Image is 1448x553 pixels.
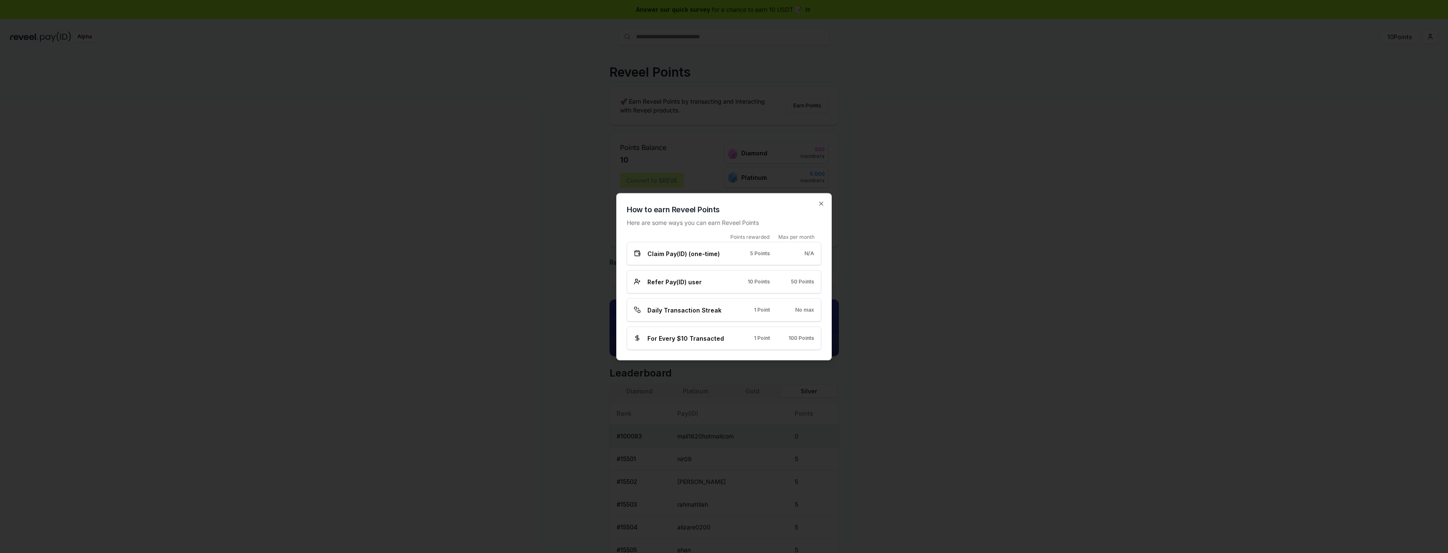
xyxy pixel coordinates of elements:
[647,334,724,342] span: For Every $10 Transacted
[748,278,770,285] span: 10 Points
[795,307,814,313] span: No max
[627,203,821,215] h2: How to earn Reveel Points
[778,233,814,240] span: Max per month
[788,335,814,342] span: 100 Points
[754,335,770,342] span: 1 Point
[647,277,702,286] span: Refer Pay(ID) user
[750,250,770,257] span: 5 Points
[754,307,770,313] span: 1 Point
[791,278,814,285] span: 50 Points
[647,305,721,314] span: Daily Transaction Streak
[730,233,769,240] span: Points rewarded
[647,249,720,258] span: Claim Pay(ID) (one-time)
[627,218,821,227] p: Here are some ways you can earn Reveel Points
[804,250,814,257] span: N/A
